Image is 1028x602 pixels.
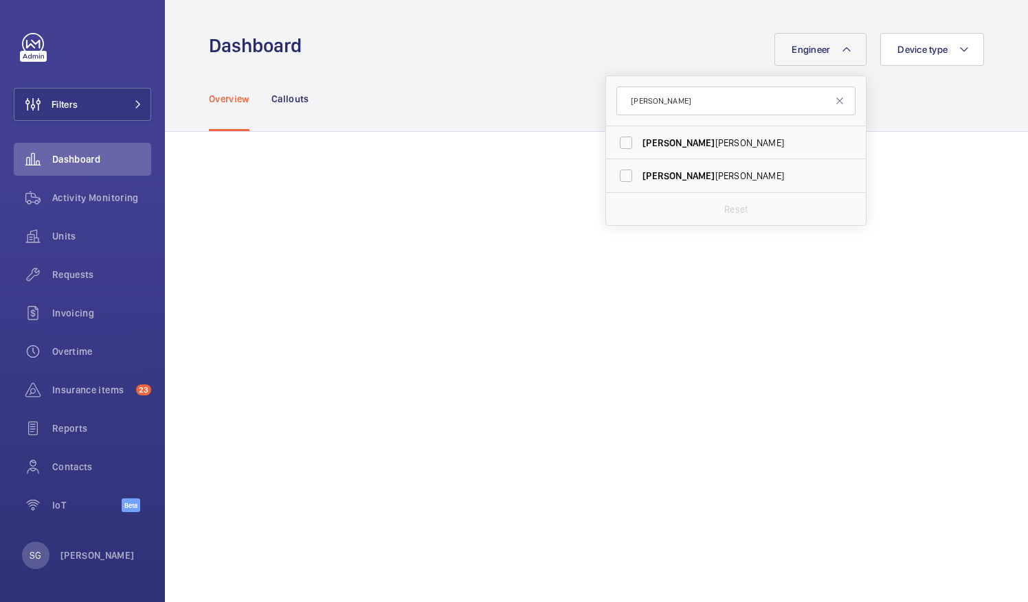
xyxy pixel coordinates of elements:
[52,97,78,111] span: Filters
[122,498,140,512] span: Beta
[136,384,151,395] span: 23
[52,460,151,474] span: Contacts
[209,92,249,106] p: Overview
[897,44,948,55] span: Device type
[52,306,151,320] span: Invoicing
[52,383,131,397] span: Insurance items
[271,92,309,106] p: Callouts
[724,202,748,216] p: Reset
[52,498,122,512] span: IoT
[642,137,715,148] span: [PERSON_NAME]
[774,33,867,66] button: Engineer
[209,33,310,58] h1: Dashboard
[642,136,831,150] span: [PERSON_NAME]
[792,44,830,55] span: Engineer
[642,169,831,183] span: [PERSON_NAME]
[880,33,984,66] button: Device type
[642,170,715,181] span: [PERSON_NAME]
[52,268,151,281] span: Requests
[60,548,135,562] p: [PERSON_NAME]
[52,229,151,243] span: Units
[30,548,41,562] p: SG
[616,86,856,115] input: Search by engineer
[52,152,151,166] span: Dashboard
[52,421,151,435] span: Reports
[14,88,151,121] button: Filters
[52,345,151,358] span: Overtime
[52,191,151,205] span: Activity Monitoring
